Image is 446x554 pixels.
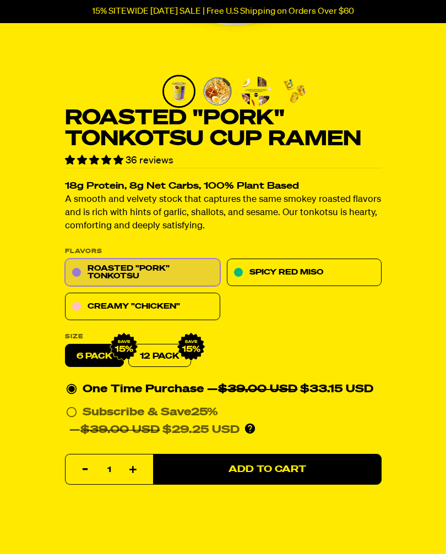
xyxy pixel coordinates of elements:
[69,421,240,439] div: — $29.25 USD
[80,425,160,436] del: $39.00 USD
[191,407,218,418] span: 25%
[126,156,173,166] span: 36 reviews
[65,108,382,150] h1: Roasted "Pork" Tonkotsu Cup Ramen
[66,381,380,398] div: One Time Purchase
[280,76,309,106] img: Roasted "Pork" Tonkotsu Cup Ramen
[65,249,382,255] p: Flavors
[128,344,191,367] a: 12 Pack
[65,194,382,233] p: A smooth and velvety stock that captures the same smokey roasted flavors and is rich with hints o...
[65,344,124,367] label: 6 pack
[241,76,271,106] img: Roasted "Pork" Tonkotsu Cup Ramen
[226,259,382,287] a: Spicy Red Miso
[65,293,220,321] a: Creamy "Chicken"
[83,404,218,421] div: Subscribe & Save
[218,384,297,395] del: $39.00 USD
[203,76,232,106] img: Roasted "Pork" Tonkotsu Cup Ramen
[240,75,273,108] li: Go to slide 3
[207,381,373,398] div: — $33.15 USD
[278,75,311,108] li: Go to slide 4
[153,454,382,485] button: Add to Cart
[65,259,220,287] a: Roasted "Pork" Tonkotsu
[201,75,234,108] li: Go to slide 2
[110,333,138,361] img: IMG_9632.png
[229,465,306,474] span: Add to Cart
[177,333,205,361] img: IMG_9632.png
[164,76,194,106] img: Roasted "Pork" Tonkotsu Cup Ramen
[92,7,354,17] p: 15% SITEWIDE [DATE] SALE | Free U.S Shipping on Orders Over $60
[65,156,126,166] span: 4.75 stars
[136,75,333,108] div: PDP main carousel thumbnails
[162,75,195,108] li: Go to slide 1
[65,334,382,340] label: Size
[72,455,146,486] input: quantity
[65,182,382,191] h2: 18g Protein, 8g Net Carbs, 100% Plant Based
